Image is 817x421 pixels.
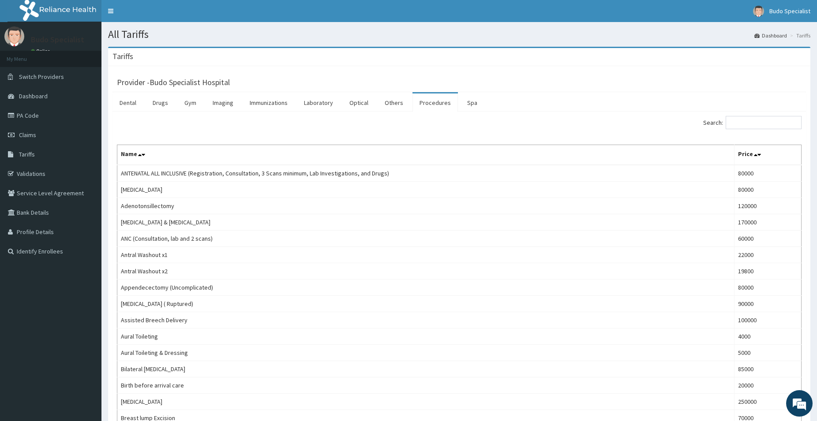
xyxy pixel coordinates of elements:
td: 85000 [734,361,801,377]
td: 90000 [734,296,801,312]
td: 4000 [734,328,801,345]
td: 5000 [734,345,801,361]
td: Assisted Breech Delivery [117,312,735,328]
td: [MEDICAL_DATA] [117,182,735,198]
td: 250000 [734,394,801,410]
a: Imaging [206,93,240,112]
th: Price [734,145,801,165]
td: 80000 [734,165,801,182]
span: Switch Providers [19,73,64,81]
td: Bilateral [MEDICAL_DATA] [117,361,735,377]
td: Aural Toileting & Dressing [117,345,735,361]
a: Optical [342,93,375,112]
a: Procedures [412,93,458,112]
td: 22000 [734,247,801,263]
td: 19800 [734,263,801,279]
input: Search: [726,116,802,129]
td: 100000 [734,312,801,328]
td: Birth before arrival care [117,377,735,394]
a: Laboratory [297,93,340,112]
td: Aural Toileting [117,328,735,345]
h3: Tariffs [112,52,133,60]
p: Budo Specialist [31,36,84,44]
span: Tariffs [19,150,35,158]
td: [MEDICAL_DATA] [117,394,735,410]
td: [MEDICAL_DATA] & [MEDICAL_DATA] [117,214,735,231]
td: 80000 [734,182,801,198]
a: Online [31,48,52,54]
a: Spa [460,93,484,112]
th: Name [117,145,735,165]
img: User Image [4,26,24,46]
h1: All Tariffs [108,29,810,40]
a: Drugs [146,93,175,112]
h3: Provider - Budo Specialist Hospital [117,78,230,86]
span: Dashboard [19,92,48,100]
td: Antral Washout x1 [117,247,735,263]
td: [MEDICAL_DATA] ( Ruptured) [117,296,735,312]
td: 170000 [734,214,801,231]
a: Others [378,93,410,112]
td: 60000 [734,231,801,247]
a: Immunizations [243,93,295,112]
a: Gym [177,93,203,112]
label: Search: [703,116,802,129]
td: ANC (Consultation, lab and 2 scans) [117,231,735,247]
span: Budo Specialist [769,7,810,15]
td: ANTENATAL ALL INCLUSIVE (Registration, Consultation, 3 Scans minimum, Lab Investigations, and Drugs) [117,165,735,182]
td: Antral Washout x2 [117,263,735,279]
td: 80000 [734,279,801,296]
td: Appendecectomy (Uncomplicated) [117,279,735,296]
td: Adenotonsillectomy [117,198,735,214]
a: Dashboard [754,32,787,39]
a: Dental [112,93,143,112]
span: Claims [19,131,36,139]
td: 20000 [734,377,801,394]
img: User Image [753,6,764,17]
li: Tariffs [788,32,810,39]
td: 120000 [734,198,801,214]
